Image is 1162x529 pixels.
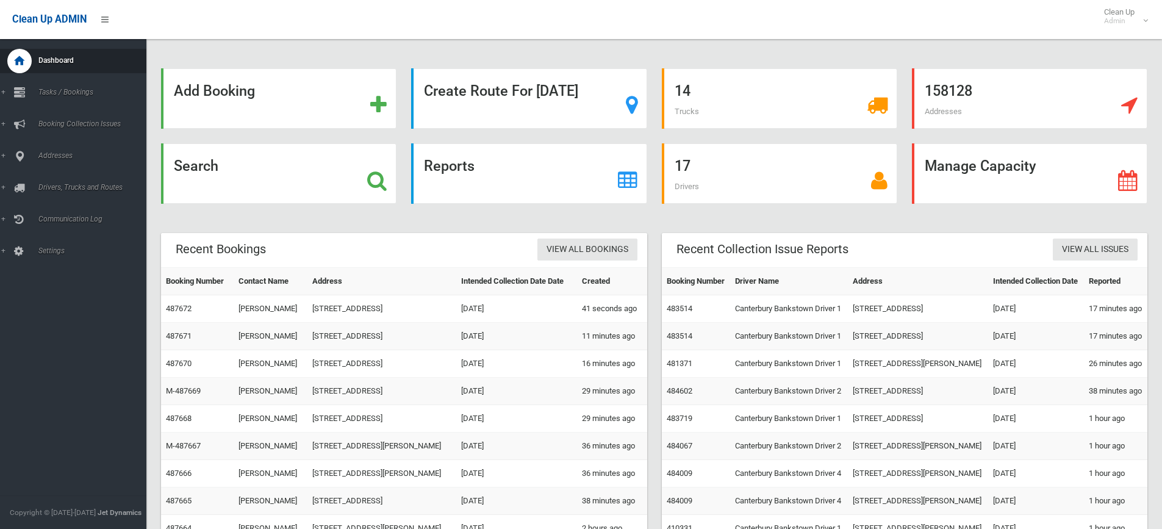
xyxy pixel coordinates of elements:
[988,323,1084,350] td: [DATE]
[166,304,192,313] a: 487672
[234,460,307,488] td: [PERSON_NAME]
[307,488,456,515] td: [STREET_ADDRESS]
[456,268,577,295] th: Intended Collection Date Date
[161,237,281,261] header: Recent Bookings
[667,469,692,478] a: 484009
[1104,16,1135,26] small: Admin
[662,268,730,295] th: Booking Number
[174,157,218,175] strong: Search
[662,143,897,204] a: 17 Drivers
[667,331,692,340] a: 483514
[577,378,647,405] td: 29 minutes ago
[166,469,192,478] a: 487666
[1084,295,1147,323] td: 17 minutes ago
[577,433,647,460] td: 36 minutes ago
[730,433,848,460] td: Canterbury Bankstown Driver 2
[577,460,647,488] td: 36 minutes ago
[667,359,692,368] a: 481371
[456,323,577,350] td: [DATE]
[988,378,1084,405] td: [DATE]
[1084,323,1147,350] td: 17 minutes ago
[307,405,456,433] td: [STREET_ADDRESS]
[577,488,647,515] td: 38 minutes ago
[848,378,988,405] td: [STREET_ADDRESS]
[1084,378,1147,405] td: 38 minutes ago
[174,82,255,99] strong: Add Booking
[307,460,456,488] td: [STREET_ADDRESS][PERSON_NAME]
[234,295,307,323] td: [PERSON_NAME]
[848,460,988,488] td: [STREET_ADDRESS][PERSON_NAME]
[912,143,1147,204] a: Manage Capacity
[456,488,577,515] td: [DATE]
[166,496,192,505] a: 487665
[166,359,192,368] a: 487670
[848,433,988,460] td: [STREET_ADDRESS][PERSON_NAME]
[925,157,1036,175] strong: Manage Capacity
[234,268,307,295] th: Contact Name
[307,268,456,295] th: Address
[35,120,156,128] span: Booking Collection Issues
[730,295,848,323] td: Canterbury Bankstown Driver 1
[675,82,690,99] strong: 14
[730,460,848,488] td: Canterbury Bankstown Driver 4
[577,323,647,350] td: 11 minutes ago
[1084,350,1147,378] td: 26 minutes ago
[667,386,692,395] a: 484602
[307,378,456,405] td: [STREET_ADDRESS]
[35,151,156,160] span: Addresses
[577,268,647,295] th: Created
[234,433,307,460] td: [PERSON_NAME]
[1084,460,1147,488] td: 1 hour ago
[662,237,863,261] header: Recent Collection Issue Reports
[667,441,692,450] a: 484067
[848,405,988,433] td: [STREET_ADDRESS]
[988,405,1084,433] td: [DATE]
[675,182,699,191] span: Drivers
[667,304,692,313] a: 483514
[98,508,142,517] strong: Jet Dynamics
[730,405,848,433] td: Canterbury Bankstown Driver 1
[537,239,637,261] a: View All Bookings
[848,295,988,323] td: [STREET_ADDRESS]
[675,107,699,116] span: Trucks
[577,405,647,433] td: 29 minutes ago
[667,496,692,505] a: 484009
[456,405,577,433] td: [DATE]
[730,268,848,295] th: Driver Name
[730,323,848,350] td: Canterbury Bankstown Driver 1
[667,414,692,423] a: 483719
[1084,268,1147,295] th: Reported
[456,378,577,405] td: [DATE]
[307,295,456,323] td: [STREET_ADDRESS]
[456,460,577,488] td: [DATE]
[161,143,396,204] a: Search
[234,488,307,515] td: [PERSON_NAME]
[166,441,201,450] a: M-487667
[730,488,848,515] td: Canterbury Bankstown Driver 4
[848,350,988,378] td: [STREET_ADDRESS][PERSON_NAME]
[988,295,1084,323] td: [DATE]
[35,215,156,223] span: Communication Log
[307,323,456,350] td: [STREET_ADDRESS]
[424,157,475,175] strong: Reports
[35,88,156,96] span: Tasks / Bookings
[35,247,156,255] span: Settings
[577,295,647,323] td: 41 seconds ago
[988,460,1084,488] td: [DATE]
[166,331,192,340] a: 487671
[424,82,578,99] strong: Create Route For [DATE]
[234,405,307,433] td: [PERSON_NAME]
[166,414,192,423] a: 487668
[35,56,156,65] span: Dashboard
[988,268,1084,295] th: Intended Collection Date
[456,350,577,378] td: [DATE]
[1098,7,1147,26] span: Clean Up
[1084,405,1147,433] td: 1 hour ago
[35,183,156,192] span: Drivers, Trucks and Routes
[848,268,988,295] th: Address
[307,350,456,378] td: [STREET_ADDRESS]
[456,295,577,323] td: [DATE]
[675,157,690,175] strong: 17
[161,68,396,129] a: Add Booking
[307,433,456,460] td: [STREET_ADDRESS][PERSON_NAME]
